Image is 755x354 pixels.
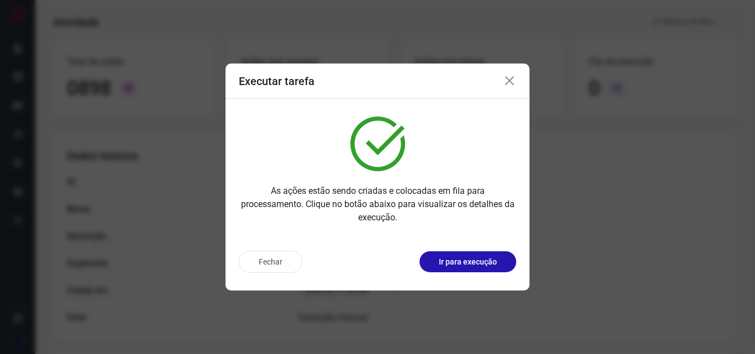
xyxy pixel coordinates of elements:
[239,251,302,273] button: Fechar
[439,256,497,268] p: Ir para execução
[420,251,516,272] button: Ir para execução
[239,184,516,224] p: As ações estão sendo criadas e colocadas em fila para processamento. Clique no botão abaixo para ...
[239,75,314,88] h3: Executar tarefa
[350,117,405,171] img: verified.svg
